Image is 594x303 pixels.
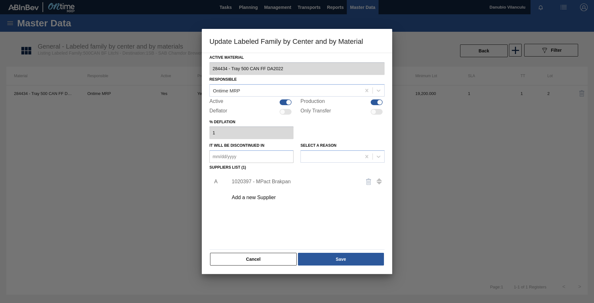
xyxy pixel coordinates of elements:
label: Production [300,98,325,106]
label: Select a reason [300,143,336,148]
li: A [209,174,219,190]
div: Ontime MRP [213,88,240,93]
input: mm/dd/yyyy [209,150,294,163]
label: % deflation [209,118,294,127]
label: Suppliers list (1) [209,165,246,170]
label: Active [209,98,223,106]
img: delete-icon [365,178,373,185]
div: Add a new Supplier [232,195,356,200]
button: Cancel [210,253,297,266]
label: Only Transfer [300,108,331,116]
label: Responsible [209,77,237,82]
label: Deflator [209,108,227,116]
label: Active Material [209,53,385,62]
div: 1020397 - MPact Brakpan [232,179,356,185]
h3: Update Labeled Family by Center and by Material [202,29,392,53]
button: delete-icon [361,174,376,189]
label: It will be discontinued in [209,143,264,148]
button: Save [298,253,384,266]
